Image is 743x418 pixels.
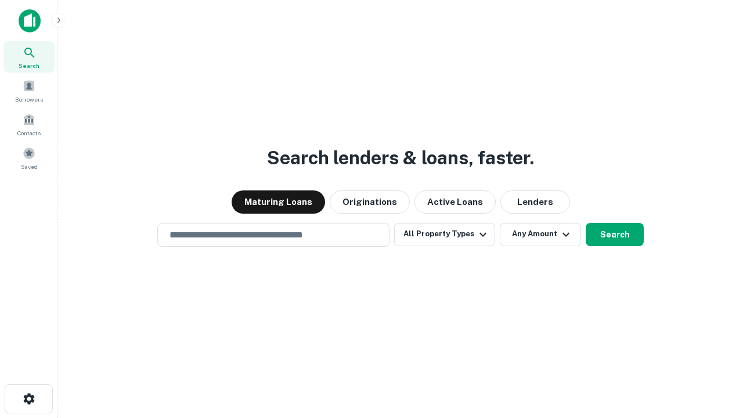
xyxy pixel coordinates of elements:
[3,41,55,73] a: Search
[685,325,743,381] iframe: Chat Widget
[394,223,495,246] button: All Property Types
[500,223,581,246] button: Any Amount
[3,142,55,174] a: Saved
[17,128,41,138] span: Contacts
[15,95,43,104] span: Borrowers
[19,9,41,33] img: capitalize-icon.png
[19,61,39,70] span: Search
[232,190,325,214] button: Maturing Loans
[3,75,55,106] a: Borrowers
[267,144,534,172] h3: Search lenders & loans, faster.
[21,162,38,171] span: Saved
[414,190,496,214] button: Active Loans
[500,190,570,214] button: Lenders
[586,223,644,246] button: Search
[3,109,55,140] a: Contacts
[330,190,410,214] button: Originations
